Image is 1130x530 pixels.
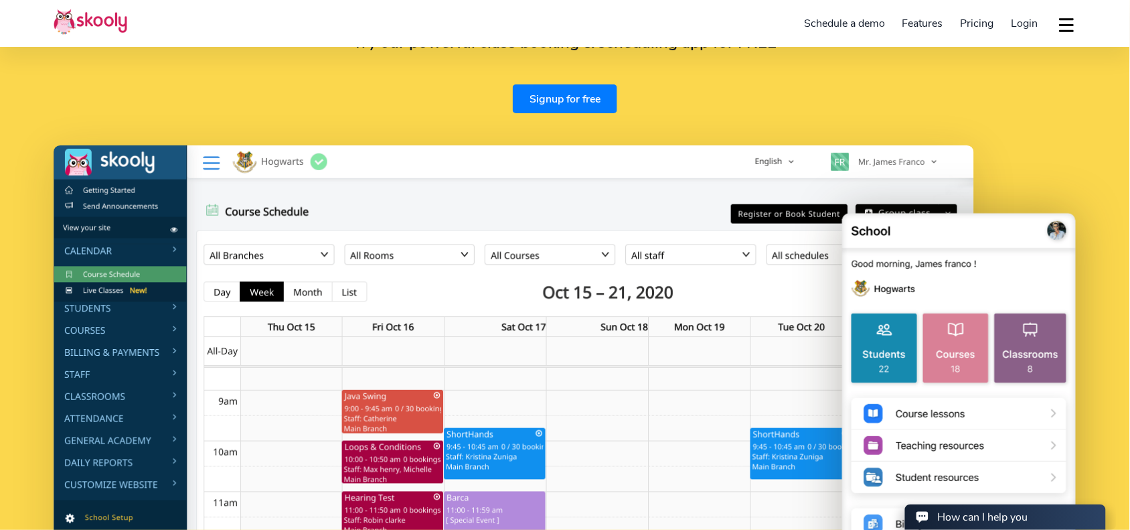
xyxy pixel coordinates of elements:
[894,13,952,34] a: Features
[1002,13,1046,34] a: Login
[1057,9,1076,40] button: dropdown menu
[961,16,994,31] span: Pricing
[796,13,894,34] a: Schedule a demo
[1011,16,1038,31] span: Login
[54,9,127,35] img: Skooly
[513,84,617,113] a: Signup for free
[952,13,1003,34] a: Pricing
